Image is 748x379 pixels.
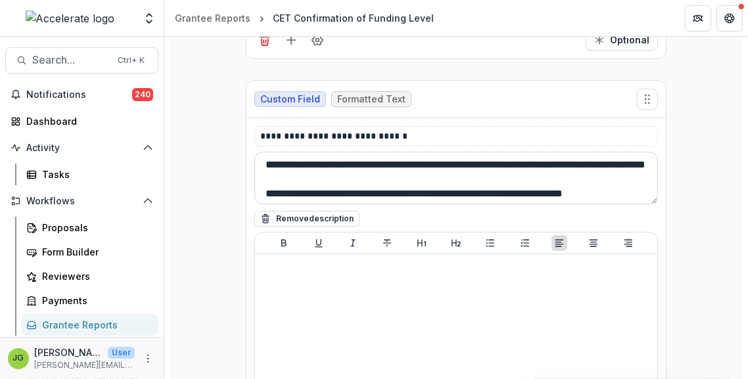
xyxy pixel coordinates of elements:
a: Tasks [21,164,158,185]
button: Heading 1 [414,235,430,251]
a: Payments [21,290,158,311]
div: Jason Godfrey [13,354,24,363]
p: [PERSON_NAME] [34,346,103,359]
button: More [140,351,156,367]
span: Activity [26,143,137,154]
span: Formatted Text [337,94,406,105]
button: Removedescription [254,211,360,227]
button: Bullet List [482,235,498,251]
button: Search... [5,47,158,74]
span: 240 [132,88,153,101]
button: Align Right [620,235,636,251]
div: Form Builder [42,245,148,259]
button: Bold [276,235,292,251]
img: Accelerate logo [26,11,115,26]
a: Proposals [21,217,158,238]
div: Proposals [42,221,148,234]
p: User [108,347,135,359]
div: Reviewers [42,269,148,283]
button: Open Activity [5,137,158,158]
button: Italicize [345,235,361,251]
div: Dashboard [26,114,148,128]
a: Dashboard [5,110,158,132]
a: Grantee Reports [21,314,158,336]
a: Grantee Reports [170,9,256,28]
button: Required [586,30,658,51]
button: Get Help [716,5,743,32]
span: Notifications [26,89,132,100]
a: Form Builder [21,241,158,263]
button: Align Left [551,235,567,251]
button: Field Settings [307,30,328,51]
button: Notifications240 [5,84,158,105]
button: Partners [685,5,711,32]
div: Grantee Reports [42,318,148,332]
button: Underline [311,235,327,251]
button: Add field [281,30,302,51]
button: Strike [379,235,395,251]
span: Search... [32,54,110,66]
span: Custom Field [260,94,320,105]
nav: breadcrumb [170,9,439,28]
button: Align Center [586,235,601,251]
button: Move field [637,89,658,110]
p: [PERSON_NAME][EMAIL_ADDRESS][PERSON_NAME][DOMAIN_NAME] [34,359,135,371]
div: Payments [42,294,148,307]
span: Workflows [26,196,137,207]
div: CET Confirmation of Funding Level [273,11,434,25]
a: Reviewers [21,265,158,287]
button: Delete field [254,30,275,51]
button: Open entity switcher [140,5,158,32]
div: Grantee Reports [175,11,250,25]
div: Tasks [42,167,148,181]
button: Ordered List [517,235,533,251]
div: Ctrl + K [115,53,147,68]
button: Heading 2 [448,235,464,251]
button: Open Workflows [5,190,158,212]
